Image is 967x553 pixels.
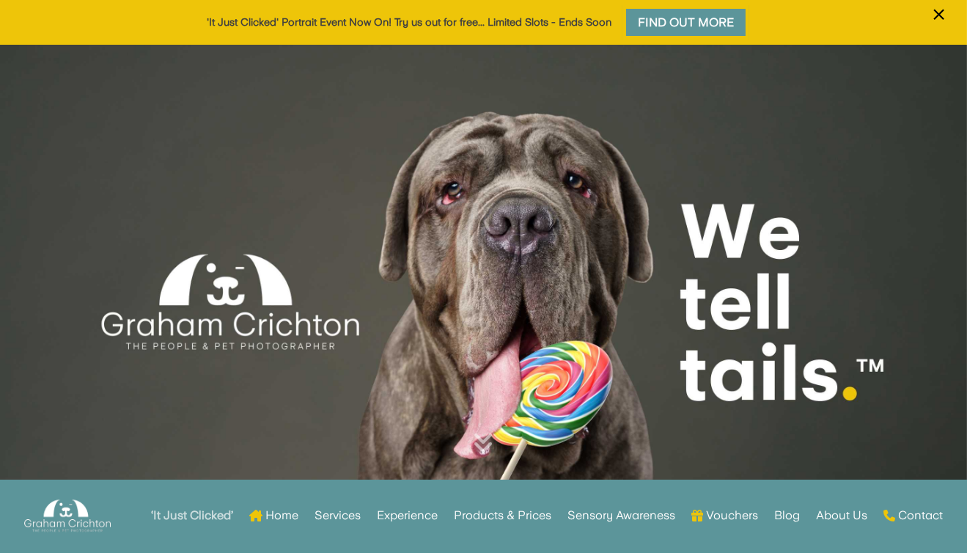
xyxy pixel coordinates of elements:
a: Products & Prices [454,487,551,544]
a: About Us [816,487,867,544]
a: Contact [883,487,943,544]
img: Graham Crichton Photography Logo - Graham Crichton - Belfast Family & Pet Photography Studio [24,496,111,536]
a: Vouchers [691,487,758,544]
a: Blog [774,487,800,544]
a: Experience [377,487,438,544]
a: ‘It Just Clicked’ [151,487,233,544]
a: Sensory Awareness [567,487,675,544]
span: × [932,1,946,29]
a: 'It Just Clicked' Portrait Event Now On! Try us out for free... Limited Slots - Ends Soon [207,16,611,28]
a: Home [249,487,298,544]
a: Find Out More [622,5,749,40]
button: × [925,2,952,45]
a: Services [315,487,361,544]
strong: ‘It Just Clicked’ [151,510,233,521]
